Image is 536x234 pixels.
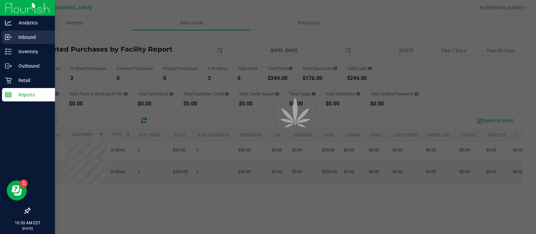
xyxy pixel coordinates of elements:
inline-svg: Inventory [5,48,12,55]
p: Outbound [12,62,52,70]
p: Reports [12,91,52,99]
iframe: Resource center unread badge [20,179,28,187]
p: Analytics [12,19,52,27]
p: Inbound [12,33,52,41]
inline-svg: Retail [5,77,12,84]
p: Inventory [12,48,52,56]
p: [DATE] [3,226,52,231]
inline-svg: Analytics [5,19,12,26]
p: 10:50 AM EDT [3,220,52,226]
inline-svg: Reports [5,91,12,98]
iframe: Resource center [7,180,27,201]
inline-svg: Outbound [5,63,12,69]
inline-svg: Inbound [5,34,12,41]
p: Retail [12,76,52,84]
